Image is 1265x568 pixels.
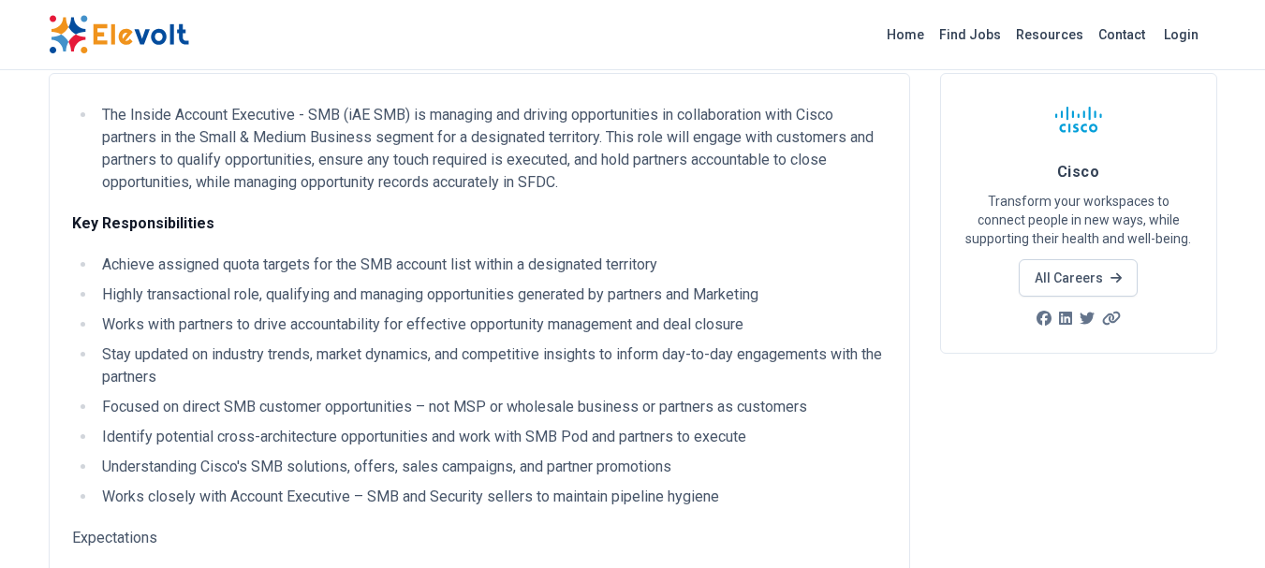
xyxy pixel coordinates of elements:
a: All Careers [1019,259,1138,297]
a: Login [1153,16,1210,53]
li: Focused on direct SMB customer opportunities – not MSP or wholesale business or partners as custo... [96,396,887,418]
li: Identify potential cross-architecture opportunities and work with SMB Pod and partners to execute [96,426,887,448]
li: Works closely with Account Executive – SMB and Security sellers to maintain pipeline hygiene [96,486,887,508]
img: Elevolt [49,15,189,54]
iframe: Chat Widget [1171,478,1265,568]
a: Contact [1091,20,1153,50]
p: Transform your workspaces to connect people in new ways, while supporting their health and well-b... [963,192,1194,248]
a: Resources [1008,20,1091,50]
li: Highly transactional role, qualifying and managing opportunities generated by partners and Marketing [96,284,887,306]
img: Cisco [1055,96,1102,143]
p: Expectations [72,527,887,549]
li: The Inside Account Executive - SMB (iAE SMB) is managing and driving opportunities in collaborati... [96,104,887,194]
strong: Key Responsibilities [72,214,214,232]
li: Works with partners to drive accountability for effective opportunity management and deal closure [96,313,887,336]
li: Achieve assigned quota targets for the SMB account list within a designated territory [96,254,887,276]
li: Understanding Cisco's SMB solutions, offers, sales campaigns, and partner promotions [96,456,887,478]
a: Find Jobs [932,20,1008,50]
li: Stay updated on industry trends, market dynamics, and competitive insights to inform day-to-day e... [96,343,887,388]
span: Cisco [1057,163,1099,181]
a: Home [879,20,932,50]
